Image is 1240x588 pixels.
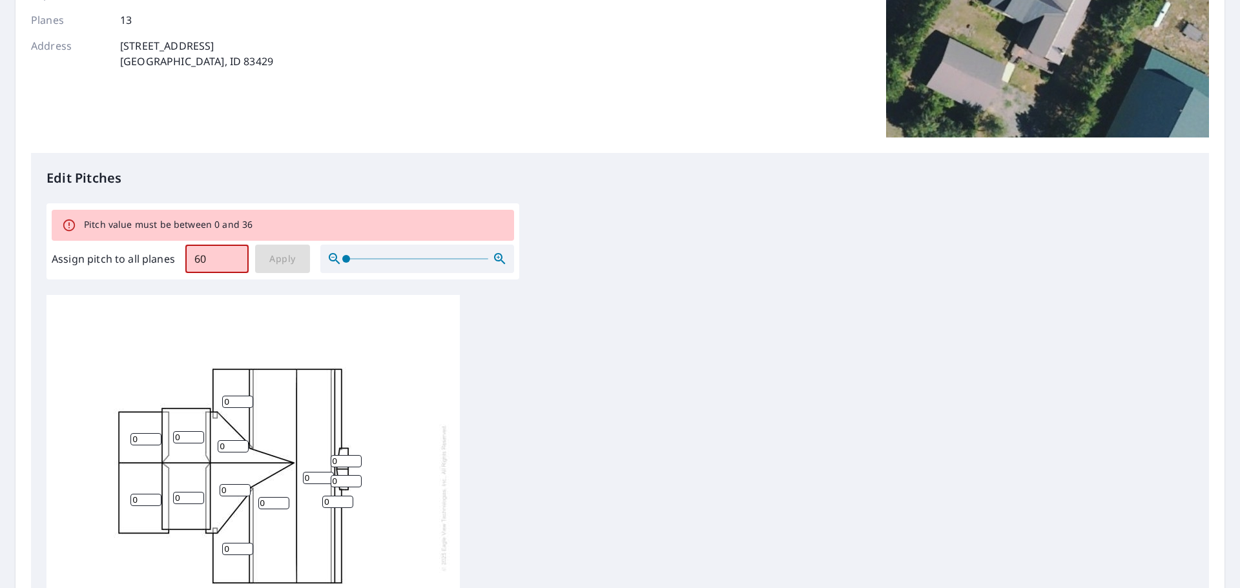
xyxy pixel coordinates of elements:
[31,38,108,69] p: Address
[46,168,1193,188] p: Edit Pitches
[185,241,249,277] input: 00.0
[120,38,273,69] p: [STREET_ADDRESS] [GEOGRAPHIC_DATA], ID 83429
[120,12,132,28] p: 13
[84,214,253,237] div: Pitch value must be between 0 and 36
[52,251,175,267] label: Assign pitch to all planes
[31,12,108,28] p: Planes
